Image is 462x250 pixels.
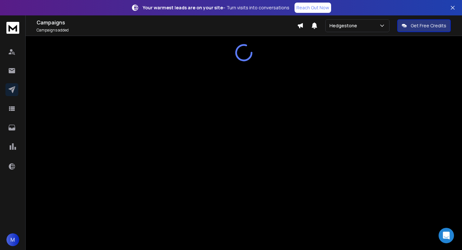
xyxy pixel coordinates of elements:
[295,3,331,13] a: Reach Out Now
[143,4,223,11] strong: Your warmest leads are on your site
[296,4,329,11] p: Reach Out Now
[37,19,297,26] h1: Campaigns
[397,19,451,32] button: Get Free Credits
[6,22,19,34] img: logo
[6,233,19,246] button: M
[329,22,360,29] p: Hedgestone
[143,4,289,11] p: – Turn visits into conversations
[37,28,297,33] p: Campaigns added
[439,228,454,243] div: Open Intercom Messenger
[411,22,446,29] p: Get Free Credits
